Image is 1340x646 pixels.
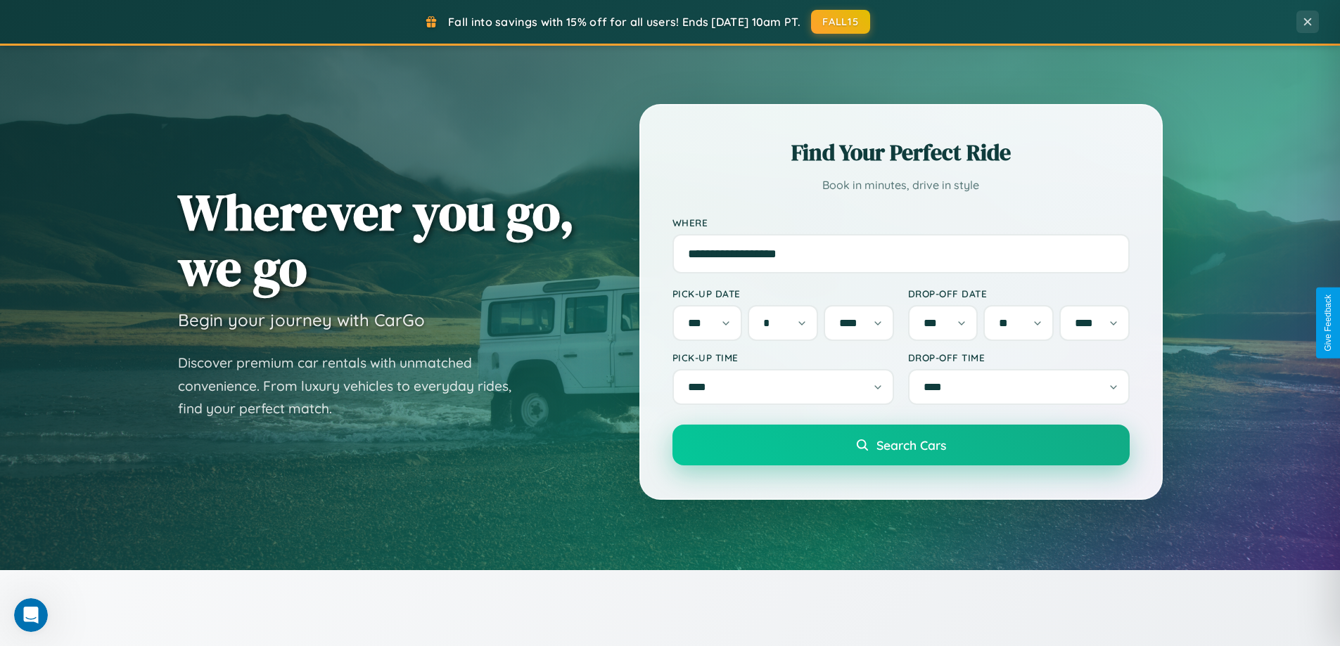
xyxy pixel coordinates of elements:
h2: Find Your Perfect Ride [672,137,1130,168]
button: FALL15 [811,10,870,34]
label: Pick-up Time [672,351,894,363]
label: Pick-up Date [672,288,894,299]
div: Give Feedback [1323,295,1333,351]
label: Where [672,217,1130,228]
h1: Wherever you go, we go [178,184,575,295]
h3: Begin your journey with CarGo [178,309,425,330]
span: Search Cars [876,437,946,453]
button: Search Cars [672,425,1130,465]
iframe: Intercom live chat [14,598,48,632]
p: Discover premium car rentals with unmatched convenience. From luxury vehicles to everyday rides, ... [178,351,530,420]
label: Drop-off Date [908,288,1130,299]
label: Drop-off Time [908,351,1130,363]
span: Fall into savings with 15% off for all users! Ends [DATE] 10am PT. [448,15,800,29]
p: Book in minutes, drive in style [672,175,1130,195]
